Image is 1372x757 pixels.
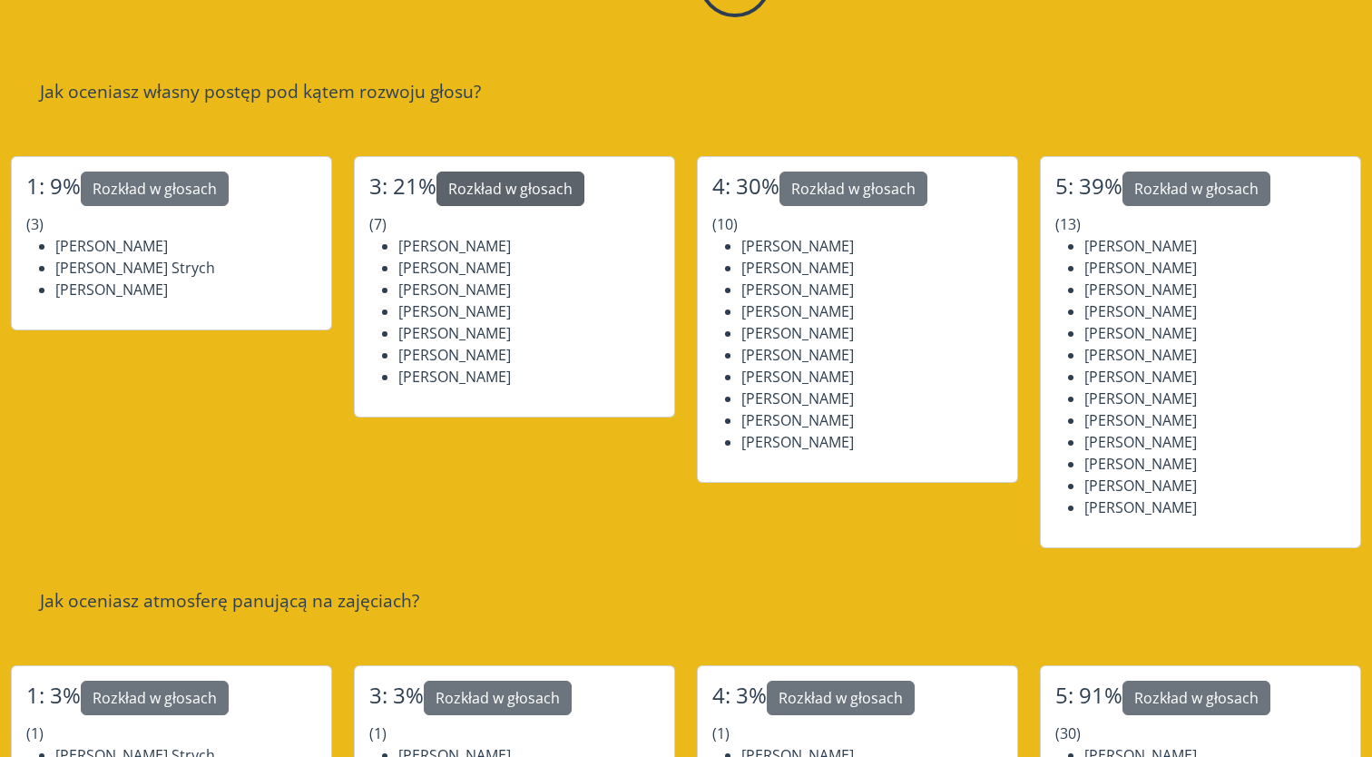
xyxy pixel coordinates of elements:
li: [PERSON_NAME] [741,279,1003,300]
li: [PERSON_NAME] [398,279,660,300]
li: [PERSON_NAME] [1084,344,1346,366]
button: Rozkład w głosach [436,172,584,206]
li: [PERSON_NAME] Strych [55,257,317,279]
button: Rozkład w głosach [81,681,229,715]
li: [PERSON_NAME] [741,322,1003,344]
li: [PERSON_NAME] [398,366,660,388]
h4: 3: 21% [369,172,660,206]
li: [PERSON_NAME] [398,235,660,257]
li: [PERSON_NAME] [1084,235,1346,257]
button: Rozkład w głosach [424,681,572,715]
li: [PERSON_NAME] [741,344,1003,366]
li: [PERSON_NAME] [741,235,1003,257]
li: [PERSON_NAME] [398,322,660,344]
p: (13) [1055,213,1346,518]
div: Jak oceniasz atmosferę panującą na zajęciach? [11,559,1361,644]
li: [PERSON_NAME] [1084,475,1346,496]
li: [PERSON_NAME] [741,300,1003,322]
li: [PERSON_NAME] [55,235,317,257]
button: Rozkład w głosach [1122,681,1270,715]
li: [PERSON_NAME] [1084,409,1346,431]
li: [PERSON_NAME] [1084,388,1346,409]
li: [PERSON_NAME] [1084,322,1346,344]
li: [PERSON_NAME] [1084,453,1346,475]
li: [PERSON_NAME] [55,279,317,300]
li: [PERSON_NAME] [741,366,1003,388]
li: [PERSON_NAME] [1084,431,1346,453]
li: [PERSON_NAME] [1084,366,1346,388]
p: (3) [26,213,317,300]
button: Rozkład w głosach [1122,172,1270,206]
h4: 4: 3% [712,681,1003,715]
p: (10) [712,213,1003,453]
li: [PERSON_NAME] [1084,279,1346,300]
button: Rozkład w głosach [767,681,915,715]
h4: 5: 91% [1055,681,1346,715]
li: [PERSON_NAME] [1084,257,1346,279]
h4: 1: 9% [26,172,317,206]
li: [PERSON_NAME] [1084,496,1346,518]
li: [PERSON_NAME] [398,344,660,366]
li: [PERSON_NAME] [741,431,1003,453]
li: [PERSON_NAME] [741,257,1003,279]
h4: 4: 30% [712,172,1003,206]
h4: 1: 3% [26,681,317,715]
button: Rozkład w głosach [81,172,229,206]
button: Rozkład w głosach [779,172,927,206]
h4: 3: 3% [369,681,660,715]
li: [PERSON_NAME] [741,409,1003,431]
li: [PERSON_NAME] [398,300,660,322]
p: (7) [369,213,660,388]
div: Jak oceniasz własny postęp pod kątem rozwoju głosu? [11,50,1361,134]
li: [PERSON_NAME] [398,257,660,279]
h4: 5: 39% [1055,172,1346,206]
li: [PERSON_NAME] [1084,300,1346,322]
li: [PERSON_NAME] [741,388,1003,409]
